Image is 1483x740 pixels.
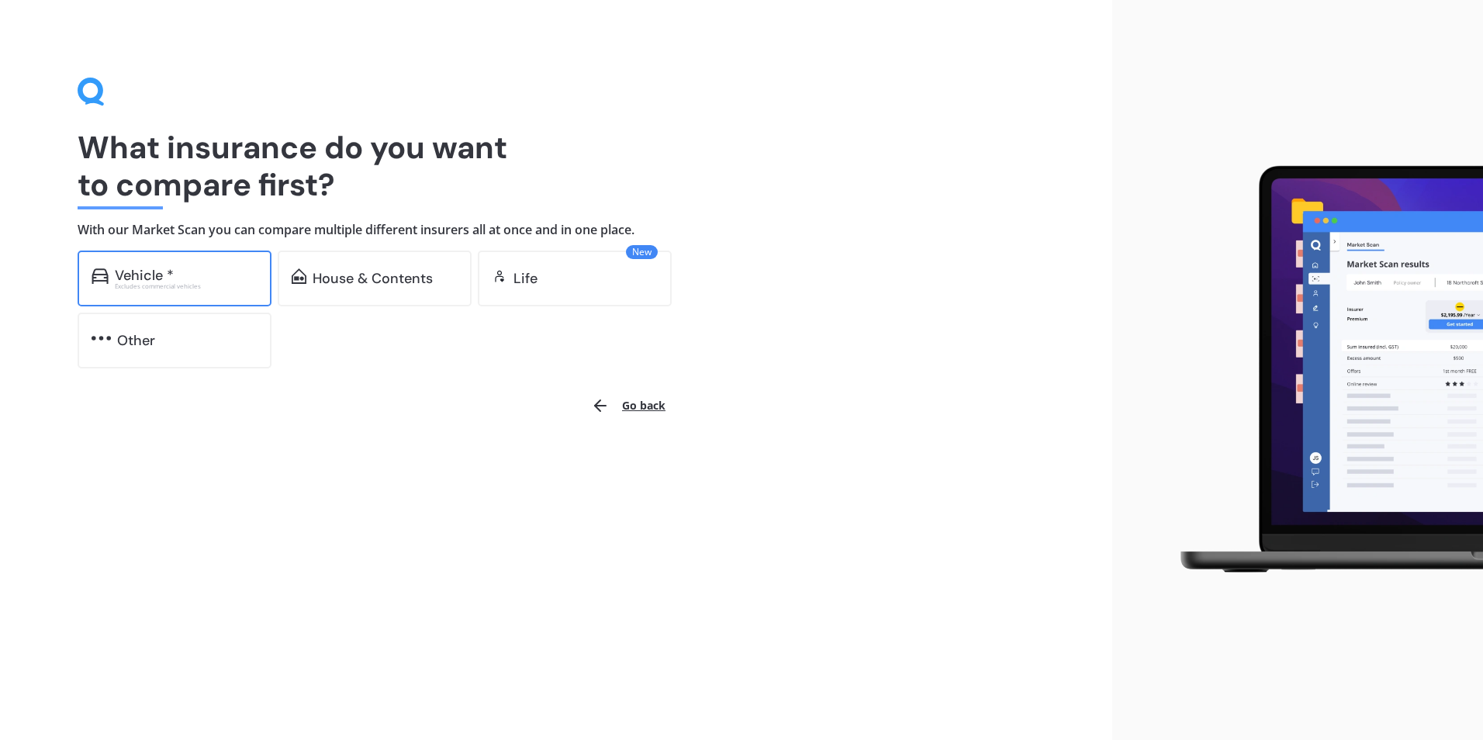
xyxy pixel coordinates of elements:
[292,268,306,284] img: home-and-contents.b802091223b8502ef2dd.svg
[313,271,433,286] div: House & Contents
[78,129,1035,203] h1: What insurance do you want to compare first?
[115,283,258,289] div: Excludes commercial vehicles
[115,268,174,283] div: Vehicle *
[582,387,675,424] button: Go back
[117,333,155,348] div: Other
[78,222,1035,238] h4: With our Market Scan you can compare multiple different insurers all at once and in one place.
[92,268,109,284] img: car.f15378c7a67c060ca3f3.svg
[626,245,658,259] span: New
[513,271,538,286] div: Life
[92,330,111,346] img: other.81dba5aafe580aa69f38.svg
[492,268,507,284] img: life.f720d6a2d7cdcd3ad642.svg
[1158,157,1483,583] img: laptop.webp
